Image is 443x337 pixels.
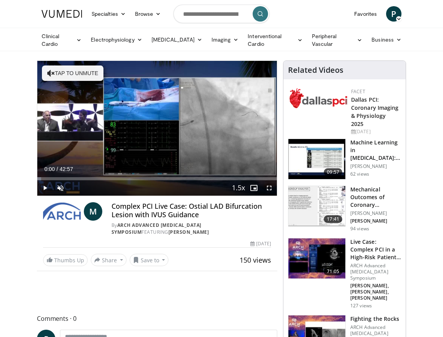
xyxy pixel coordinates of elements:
[324,215,342,223] span: 17:41
[288,186,345,226] img: 42ac8378-122f-4df8-accf-ae8b954088aa.150x105_q85_crop-smart_upscale.jpg
[261,180,277,196] button: Fullscreen
[350,6,381,22] a: Favorites
[350,139,401,162] h3: Machine Learning in [MEDICAL_DATA]: Validating Automated L…
[44,166,55,172] span: 0:00
[87,6,130,22] a: Specialties
[288,238,345,278] img: c2324efa-b5b1-4350-b7b3-cf0153a23e31.150x105_q85_crop-smart_upscale.jpg
[86,32,147,47] a: Electrophysiology
[351,96,399,127] a: Dallas PCI: Coronary Imaging & Physiology 2025
[112,222,271,236] div: By FEATURING
[37,32,86,48] a: Clinical Cardio
[307,32,367,48] a: Peripheral Vascular
[37,177,277,180] div: Progress Bar
[168,229,209,235] a: [PERSON_NAME]
[112,202,271,219] h4: Complex PCI Live Case: Ostial LAD Bifurcation Lesion with IVUS Guidance
[350,226,369,232] p: 94 views
[350,171,369,177] p: 62 views
[43,254,88,266] a: Thumbs Up
[60,166,73,172] span: 42:57
[350,163,401,169] p: [PERSON_NAME]
[350,186,401,209] h3: Mechanical Outcomes of Coronary [MEDICAL_DATA] Guided by Intravascular Ult…
[147,32,207,47] a: [MEDICAL_DATA]
[288,65,343,75] h4: Related Videos
[350,218,401,224] p: [PERSON_NAME]
[386,6,401,22] a: P
[350,263,401,281] p: ARCH Advanced [MEDICAL_DATA] Symposium
[350,283,401,301] p: [PERSON_NAME], [PERSON_NAME], [PERSON_NAME]
[37,61,277,196] video-js: Video Player
[57,166,58,172] span: /
[240,255,271,265] span: 150 views
[324,268,342,275] span: 71:05
[37,180,53,196] button: Play
[288,186,401,232] a: 17:41 Mechanical Outcomes of Coronary [MEDICAL_DATA] Guided by Intravascular Ult… [PERSON_NAME] [...
[290,88,347,108] img: 939357b5-304e-4393-95de-08c51a3c5e2a.png.150x105_q85_autocrop_double_scale_upscale_version-0.2.png
[243,32,307,48] a: Interventional Cardio
[350,238,401,261] h3: Live Case: Complex PCI in a High-Risk Patient With Recurrent VT and …
[350,315,401,323] h3: Fighting the Rocks
[91,254,127,266] button: Share
[42,10,82,18] img: VuMedi Logo
[246,180,261,196] button: Enable picture-in-picture mode
[130,6,166,22] a: Browse
[250,240,271,247] div: [DATE]
[231,180,246,196] button: Playback Rate
[84,202,102,221] a: M
[42,65,103,81] button: Tap to unmute
[37,314,277,324] span: Comments 0
[99,276,215,295] iframe: Advertisement
[351,128,400,135] div: [DATE]
[350,210,401,216] p: [PERSON_NAME]
[207,32,243,47] a: Imaging
[43,202,81,221] img: ARCH Advanced Revascularization Symposium
[367,32,406,47] a: Business
[173,5,270,23] input: Search topics, interventions
[288,139,345,179] img: dbc57014-4fed-40a4-b065-0a295dfecc67.150x105_q85_crop-smart_upscale.jpg
[324,168,342,176] span: 09:57
[288,139,401,179] a: 09:57 Machine Learning in [MEDICAL_DATA]: Validating Automated L… [PERSON_NAME] 62 views
[53,180,68,196] button: Unmute
[351,88,365,95] a: FACET
[130,254,169,266] button: Save to
[288,238,401,309] a: 71:05 Live Case: Complex PCI in a High-Risk Patient With Recurrent VT and … ARCH Advanced [MEDICA...
[112,222,202,235] a: ARCH Advanced [MEDICAL_DATA] Symposium
[350,303,372,309] p: 127 views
